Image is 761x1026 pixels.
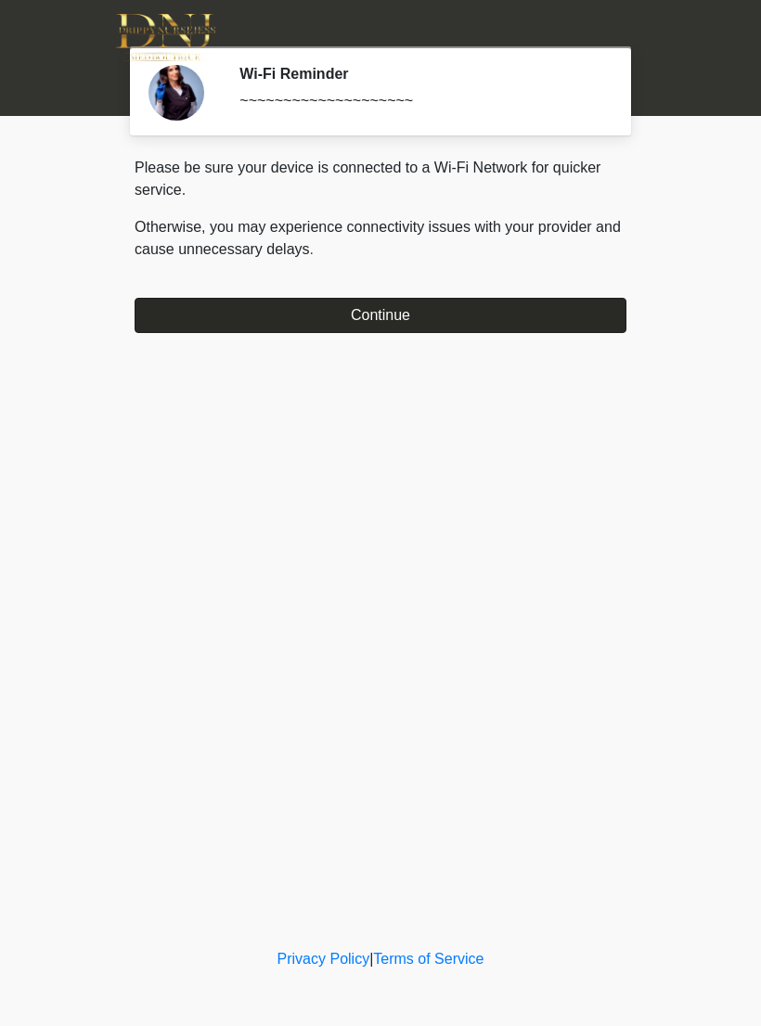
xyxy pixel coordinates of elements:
a: Privacy Policy [277,951,370,967]
button: Continue [135,298,626,333]
p: Please be sure your device is connected to a Wi-Fi Network for quicker service. [135,157,626,201]
div: ~~~~~~~~~~~~~~~~~~~~ [239,90,599,112]
a: | [369,951,373,967]
p: Otherwise, you may experience connectivity issues with your provider and cause unnecessary delays [135,216,626,261]
span: . [310,241,314,257]
img: DNJ Med Boutique Logo [116,14,215,61]
a: Terms of Service [373,951,484,967]
img: Agent Avatar [148,65,204,121]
